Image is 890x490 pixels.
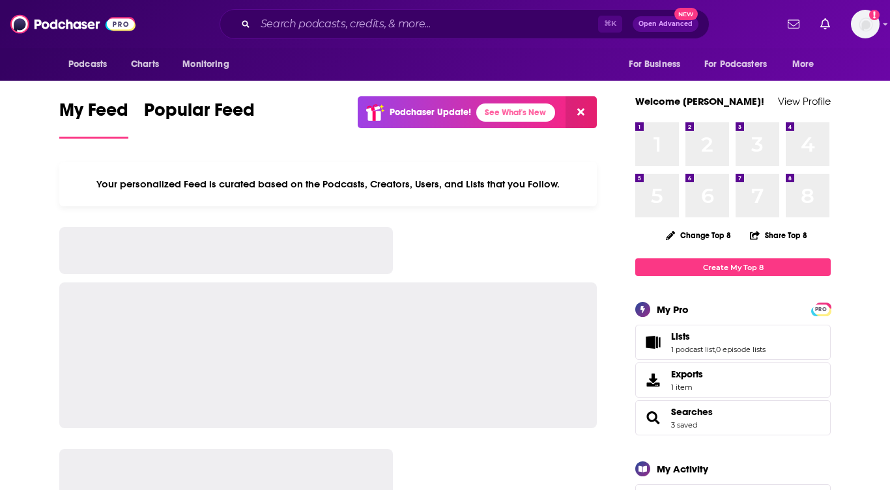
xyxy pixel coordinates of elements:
span: Lists [635,325,831,360]
a: 0 episode lists [716,345,766,354]
a: 3 saved [671,420,697,429]
span: Exports [671,368,703,380]
a: Welcome [PERSON_NAME]! [635,95,764,107]
span: Charts [131,55,159,74]
span: Logged in as mbrennan2 [851,10,880,38]
span: New [674,8,698,20]
span: My Feed [59,99,128,129]
a: See What's New [476,103,555,122]
span: Monitoring [182,55,229,74]
a: Show notifications dropdown [782,13,805,35]
input: Search podcasts, credits, & more... [255,14,598,34]
span: Open Advanced [639,21,693,27]
img: User Profile [851,10,880,38]
span: For Business [629,55,680,74]
span: Exports [640,371,666,389]
a: Show notifications dropdown [815,13,835,35]
div: My Activity [657,463,708,475]
span: , [715,345,716,354]
span: Popular Feed [144,99,255,129]
button: Open AdvancedNew [633,16,698,32]
a: Lists [640,333,666,351]
p: Podchaser Update! [390,107,471,118]
svg: Add a profile image [869,10,880,20]
a: My Feed [59,99,128,139]
a: Lists [671,331,766,342]
a: Create My Top 8 [635,258,831,276]
a: View Profile [778,95,831,107]
span: More [792,55,814,74]
span: 1 item [671,383,703,392]
button: open menu [59,52,124,77]
a: Searches [640,409,666,427]
a: PRO [813,304,829,314]
div: Your personalized Feed is curated based on the Podcasts, Creators, Users, and Lists that you Follow. [59,162,597,206]
a: Popular Feed [144,99,255,139]
span: PRO [813,305,829,314]
a: Exports [635,362,831,398]
span: Podcasts [68,55,107,74]
a: 1 podcast list [671,345,715,354]
button: Change Top 8 [658,227,739,243]
span: For Podcasters [704,55,767,74]
div: Search podcasts, credits, & more... [220,9,710,39]
span: Searches [635,400,831,435]
button: open menu [783,52,831,77]
span: Lists [671,331,690,342]
button: Show profile menu [851,10,880,38]
button: open menu [696,52,786,77]
img: Podchaser - Follow, Share and Rate Podcasts [10,12,136,36]
a: Charts [122,52,167,77]
button: open menu [620,52,696,77]
div: My Pro [657,303,689,316]
button: open menu [173,52,246,77]
button: Share Top 8 [749,223,808,248]
a: Searches [671,406,713,418]
span: ⌘ K [598,16,622,33]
